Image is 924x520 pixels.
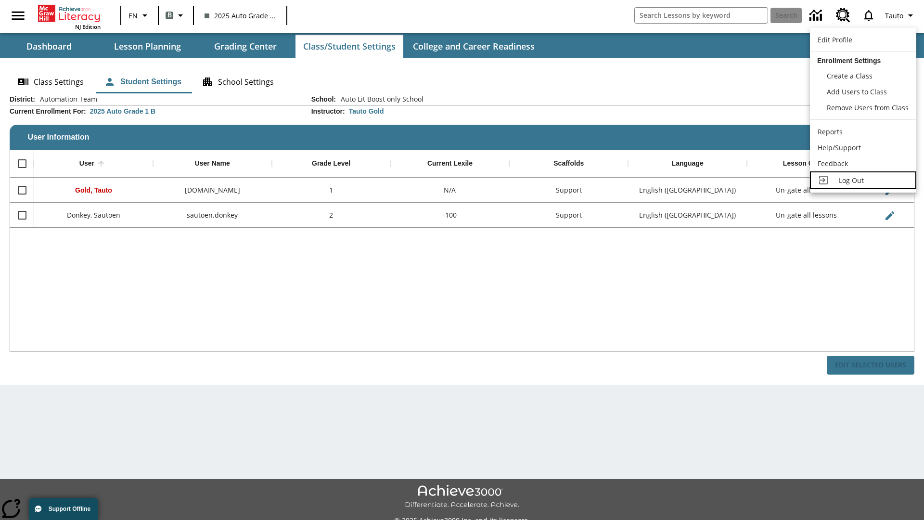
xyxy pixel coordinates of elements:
[818,159,848,168] span: Feedback
[839,176,864,185] span: Log Out
[827,87,887,96] span: Add Users to Class
[818,143,861,152] span: Help/Support
[818,35,852,44] span: Edit Profile
[817,57,881,65] span: Enrollment Settings
[827,71,873,80] span: Create a Class
[818,127,843,136] span: Reports
[827,103,909,112] span: Remove Users from Class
